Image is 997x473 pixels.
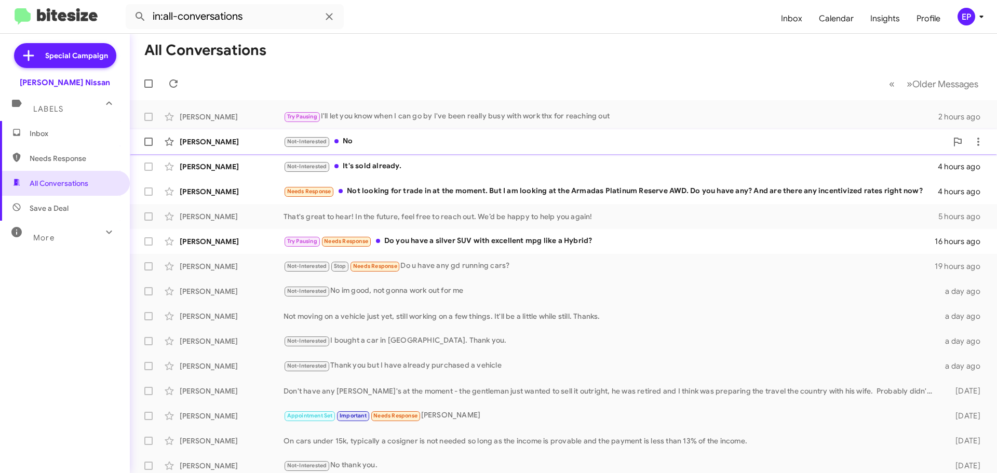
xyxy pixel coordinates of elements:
[30,178,88,188] span: All Conversations
[284,410,939,422] div: [PERSON_NAME]
[180,386,284,396] div: [PERSON_NAME]
[938,186,989,197] div: 4 hours ago
[180,261,284,272] div: [PERSON_NAME]
[20,77,110,88] div: [PERSON_NAME] Nissan
[284,335,939,347] div: I bought a car in [GEOGRAPHIC_DATA]. Thank you.
[180,311,284,321] div: [PERSON_NAME]
[33,104,63,114] span: Labels
[939,336,989,346] div: a day ago
[287,188,331,195] span: Needs Response
[908,4,949,34] a: Profile
[939,311,989,321] div: a day ago
[284,111,938,123] div: I'll let you know when I can go by I've been really busy with work thx for reaching out
[862,4,908,34] a: Insights
[284,136,947,147] div: No
[939,461,989,471] div: [DATE]
[284,311,939,321] div: Not moving on a vehicle just yet, still working on a few things. It'll be a little while still. T...
[935,261,989,272] div: 19 hours ago
[340,412,367,419] span: Important
[883,73,901,94] button: Previous
[900,73,985,94] button: Next
[287,462,327,469] span: Not-Interested
[126,4,344,29] input: Search
[284,260,935,272] div: Do u have any gd running cars?
[284,386,939,396] div: Don't have any [PERSON_NAME]'s at the moment - the gentleman just wanted to sell it outright, he ...
[939,286,989,296] div: a day ago
[912,78,978,90] span: Older Messages
[14,43,116,68] a: Special Campaign
[287,263,327,269] span: Not-Interested
[30,128,118,139] span: Inbox
[889,77,895,90] span: «
[334,263,346,269] span: Stop
[30,153,118,164] span: Needs Response
[287,362,327,369] span: Not-Interested
[907,77,912,90] span: »
[284,285,939,297] div: No im good, not gonna work out for me
[287,288,327,294] span: Not-Interested
[180,211,284,222] div: [PERSON_NAME]
[180,186,284,197] div: [PERSON_NAME]
[284,235,935,247] div: Do you have a silver SUV with excellent mpg like a Hybrid?
[284,185,938,197] div: Not looking for trade in at the moment. But I am looking at the Armadas Platinum Reserve AWD. Do ...
[284,460,939,471] div: No thank you.
[938,161,989,172] div: 4 hours ago
[353,263,397,269] span: Needs Response
[144,42,266,59] h1: All Conversations
[33,233,55,242] span: More
[958,8,975,25] div: EP
[180,411,284,421] div: [PERSON_NAME]
[324,238,368,245] span: Needs Response
[939,436,989,446] div: [DATE]
[180,461,284,471] div: [PERSON_NAME]
[180,361,284,371] div: [PERSON_NAME]
[287,337,327,344] span: Not-Interested
[949,8,986,25] button: EP
[883,73,985,94] nav: Page navigation example
[45,50,108,61] span: Special Campaign
[180,236,284,247] div: [PERSON_NAME]
[287,113,317,120] span: Try Pausing
[373,412,417,419] span: Needs Response
[287,238,317,245] span: Try Pausing
[284,211,938,222] div: That's great to hear! In the future, feel free to reach out. We’d be happy to help you again!
[938,112,989,122] div: 2 hours ago
[284,360,939,372] div: Thank you but I have already purchased a vehicle
[287,163,327,170] span: Not-Interested
[180,112,284,122] div: [PERSON_NAME]
[287,412,333,419] span: Appointment Set
[811,4,862,34] a: Calendar
[935,236,989,247] div: 16 hours ago
[287,138,327,145] span: Not-Interested
[180,436,284,446] div: [PERSON_NAME]
[939,386,989,396] div: [DATE]
[180,286,284,296] div: [PERSON_NAME]
[938,211,989,222] div: 5 hours ago
[30,203,69,213] span: Save a Deal
[180,161,284,172] div: [PERSON_NAME]
[939,361,989,371] div: a day ago
[180,137,284,147] div: [PERSON_NAME]
[773,4,811,34] a: Inbox
[284,436,939,446] div: On cars under 15k, typically a cosigner is not needed so long as the income is provable and the p...
[939,411,989,421] div: [DATE]
[180,336,284,346] div: [PERSON_NAME]
[284,160,938,172] div: It's sold already.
